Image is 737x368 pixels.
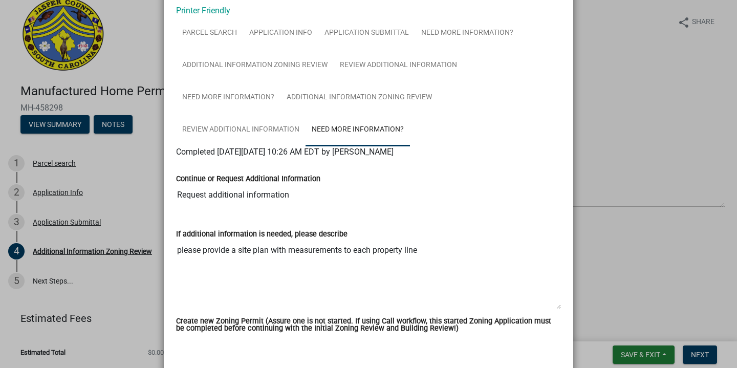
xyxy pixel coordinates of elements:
[334,49,463,82] a: Review Additional Information
[176,231,348,238] label: If additional information is needed, please describe
[415,17,519,50] a: Need More Information?
[176,49,334,82] a: Additional Information Zoning Review
[176,17,243,50] a: Parcel search
[176,318,561,333] label: Create new Zoning Permit (Assure one is not started. If using Call workflow, this started Zoning ...
[176,176,320,183] label: Continue or Request Additional Information
[176,147,394,157] span: Completed [DATE][DATE] 10:26 AM EDT by [PERSON_NAME]
[176,240,561,310] textarea: please provide a site plan with measurements to each property line
[176,6,230,15] a: Printer Friendly
[243,17,318,50] a: Application Info
[318,17,415,50] a: Application Submittal
[306,114,410,146] a: Need More Information?
[280,81,438,114] a: Additional Information Zoning Review
[176,114,306,146] a: Review Additional Information
[176,81,280,114] a: Need More Information?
